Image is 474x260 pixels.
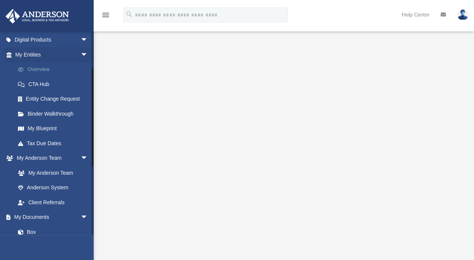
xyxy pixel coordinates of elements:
a: Entity Change Request [10,92,99,107]
i: menu [101,10,110,19]
a: Overview [10,62,99,77]
img: Anderson Advisors Platinum Portal [3,9,71,24]
a: Anderson System [10,180,96,195]
a: My Anderson Team [10,165,92,180]
span: arrow_drop_down [81,47,96,62]
a: Binder Walkthrough [10,106,99,121]
span: arrow_drop_down [81,210,96,225]
a: menu [101,14,110,19]
a: Digital Productsarrow_drop_down [5,33,99,48]
span: arrow_drop_down [81,33,96,48]
a: My Blueprint [10,121,96,136]
span: arrow_drop_down [81,151,96,166]
a: My Documentsarrow_drop_down [5,210,96,225]
a: Box [10,224,92,239]
a: CTA Hub [10,77,99,92]
img: User Pic [457,9,468,20]
a: Client Referrals [10,195,96,210]
i: search [125,10,133,18]
a: My Anderson Teamarrow_drop_down [5,151,96,166]
a: Tax Due Dates [10,136,99,151]
a: My Entitiesarrow_drop_down [5,47,99,62]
